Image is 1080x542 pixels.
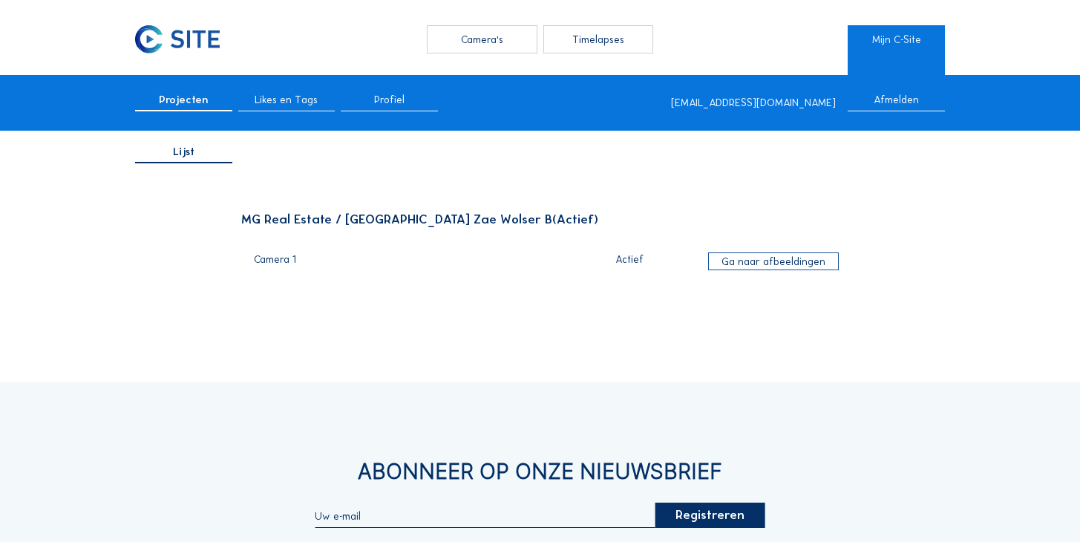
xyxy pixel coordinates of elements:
div: Camera's [427,25,537,53]
div: Timelapses [543,25,653,53]
div: [EMAIL_ADDRESS][DOMAIN_NAME] [671,97,836,108]
span: Likes en Tags [255,94,318,105]
span: Profiel [374,94,405,105]
span: (Actief) [552,212,598,227]
div: MG Real Estate / [GEOGRAPHIC_DATA] Zae Wolser B [241,213,839,226]
div: Registreren [655,503,765,528]
div: Abonneer op onze nieuwsbrief [135,461,945,482]
div: Ga naar afbeeldingen [708,252,839,270]
div: Actief [560,254,699,264]
a: C-SITE Logo [135,25,232,53]
div: Camera 1 [254,254,551,273]
div: Afmelden [848,94,945,112]
img: C-SITE Logo [135,25,220,53]
span: Lijst [173,146,194,157]
input: Uw e-mail [315,509,655,523]
span: Projecten [159,94,208,105]
a: Mijn C-Site [848,25,945,53]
